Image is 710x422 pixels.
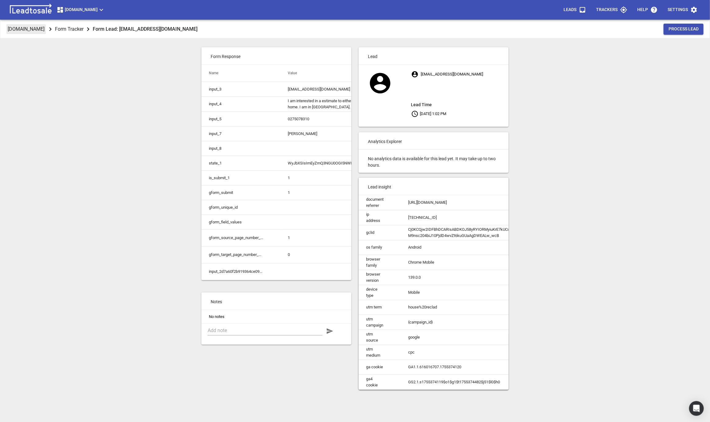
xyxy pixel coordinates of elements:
td: browser family [359,255,401,270]
td: input_5 [201,112,280,126]
img: logo [7,4,54,16]
td: Cj0KCQjw2IDFBhDCARIsABDKOJ58yRYIORMyiuKrE7kUCc4rpX5-M9nsc204biJ10PjdD4wvZt6kuGUaAgDWEALw_wcB [401,225,529,240]
td: os family [359,240,401,255]
td: [TECHNICAL_ID] [401,210,529,225]
p: Settings [668,7,688,13]
td: input_8 [201,141,280,156]
td: input_7 [201,126,280,141]
td: Mobile [401,285,529,300]
span: Process Lead [669,26,699,32]
td: Android [401,240,529,255]
td: browser version [359,270,401,285]
svg: Your local time [411,110,419,118]
td: gform_submit [201,185,280,200]
td: 1 [280,230,426,246]
p: No analytics data is available for this lead yet. It may take up to two hours. [359,149,509,173]
td: gclid [359,225,401,240]
td: state_1 [201,156,280,171]
td: ga cookie [359,360,401,374]
p: Form Response [201,47,351,64]
td: gform_field_values [201,215,280,230]
div: Open Intercom Messenger [689,401,704,416]
td: GS2.1.s1755374119$o1$g1$t1755374482$j51$l0$h0 [401,374,529,389]
td: 0 [280,246,426,263]
td: utm medium [359,345,401,360]
td: Chrome Mobile [401,255,529,270]
td: input_4 [201,97,280,112]
aside: Form Lead: [EMAIL_ADDRESS][DOMAIN_NAME] [93,25,197,33]
td: 1 [280,171,426,185]
td: utm source [359,330,401,345]
td: [URL][DOMAIN_NAME] [401,195,529,210]
td: cpc [401,345,529,360]
td: ip address [359,210,401,225]
td: document referrer [359,195,401,210]
p: gform_target_page_number_1 [209,252,263,258]
p: Lead [359,47,509,64]
p: [EMAIL_ADDRESS][DOMAIN_NAME] [DATE] 1:02 PM [411,69,509,119]
td: GA1.1.616016707.1755374120 [401,360,529,374]
p: [DOMAIN_NAME] [8,25,45,33]
p: gform_source_page_number_1 [209,235,263,241]
p: Leads [564,7,576,13]
td: input_3 [201,82,280,97]
span: [DOMAIN_NAME] [57,6,105,14]
td: WyJbXSIsImEyZmQ3NGU0OGI5NWMzZDQ3NDUxOGJlYzkyODQ4YmZlIl0= [280,156,426,171]
p: Form Tracker [55,25,84,33]
td: gform_unique_id [201,200,280,215]
td: [PERSON_NAME] [280,126,426,141]
td: google [401,330,529,345]
td: [EMAIL_ADDRESS][DOMAIN_NAME] [280,82,426,97]
td: 0275078310 [280,112,426,126]
button: Process Lead [664,24,704,35]
td: utm campaign [359,315,401,330]
td: I am interested in a estimate to either fix a repair or completely reclad my home. I am in [GEOGR... [280,97,426,112]
td: utm term [359,300,401,315]
td: device type [359,285,401,300]
p: Analytics Explorer [359,132,509,149]
button: [DOMAIN_NAME] [54,4,107,16]
td: 139.0.0 [401,270,529,285]
p: Trackers [596,7,618,13]
p: Notes [201,292,351,310]
td: {campaign_id} [401,315,529,330]
th: Name [201,65,280,82]
p: Help [637,7,648,13]
p: input_2d7a60f2b919364ce096d6d4aeca9888 [209,269,263,275]
td: house%20reclad [401,300,529,315]
td: ga4 cookie [359,374,401,389]
th: Value [280,65,426,82]
aside: Lead Time [411,101,509,108]
li: No notes [201,310,351,323]
td: is_submit_1 [201,171,280,185]
td: 1 [280,185,426,200]
p: Lead insight [359,178,509,195]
